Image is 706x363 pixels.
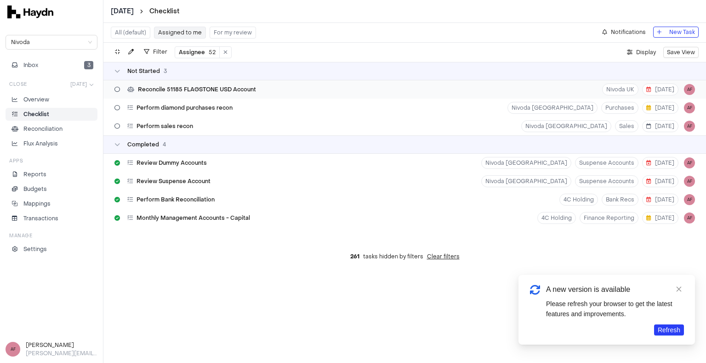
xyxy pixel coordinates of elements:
a: Reports [6,168,97,181]
span: AF [11,346,16,353]
div: Please refresh your browser to get the latest features and improvements. [546,299,684,319]
p: Flux Analysis [23,140,58,148]
span: AF [687,178,692,185]
button: AF [684,102,695,113]
span: [DATE] [646,159,674,167]
button: Finance Reporting [580,212,638,224]
span: close [676,286,682,292]
span: AF [687,123,692,130]
button: AF [684,121,695,132]
span: Perform sales recon [137,123,193,130]
span: 4 [163,141,166,148]
a: Flux Analysis [6,137,97,150]
button: [DATE] [642,84,678,95]
button: [DATE] [642,120,678,132]
span: AF [687,196,692,203]
button: New Task [653,27,699,38]
span: Reconcile 51185 FLAGSTONE USD Account [138,86,256,93]
p: Budgets [23,185,47,193]
button: Nivoda UK [602,84,638,95]
p: Transactions [23,214,58,223]
nav: breadcrumb [111,7,180,16]
span: [DATE] [646,214,674,222]
a: Transactions [6,212,97,225]
button: Nivoda [GEOGRAPHIC_DATA] [481,157,571,169]
button: Suspense Accounts [575,157,638,169]
span: Nivoda [11,35,92,49]
img: svg+xml,%3c [7,6,53,18]
span: 3 [164,67,167,75]
span: Monthly Management Accounts - Capital [137,214,250,222]
button: Sales [615,120,638,132]
button: Nivoda [GEOGRAPHIC_DATA] [507,102,598,114]
span: Notifications [611,28,646,37]
button: Bank Recs [602,194,638,206]
p: Settings [23,245,47,253]
span: Inbox [23,61,38,69]
button: AF [684,84,695,95]
a: Overview [6,93,97,106]
button: 4C Holding [559,194,598,206]
a: Budgets [6,183,97,195]
button: Nivoda [GEOGRAPHIC_DATA] [481,175,571,187]
span: [DATE] [646,86,674,93]
p: Reports [23,170,46,179]
span: Review Dummy Accounts [137,159,207,167]
button: 4C Holding [537,212,576,224]
span: AF [687,86,692,93]
p: [PERSON_NAME][EMAIL_ADDRESS][DOMAIN_NAME] [26,349,97,357]
button: For my review [210,27,256,39]
span: AF [687,160,692,167]
p: Checklist [23,110,49,118]
button: AF [684,194,695,205]
button: [DATE] [67,79,98,89]
button: Inbox3 [6,59,97,72]
span: [DATE] [70,81,87,88]
button: Clear filters [427,253,460,260]
span: New Task [669,28,695,37]
span: Refresh [658,325,680,335]
button: Refresh [654,324,684,335]
p: Reconciliation [23,125,63,133]
p: Overview [23,95,49,104]
button: Assigned to me [154,27,206,39]
div: tasks hidden by filters [103,246,706,268]
a: Settings [6,243,97,256]
button: Filter [140,46,171,57]
button: All (default) [111,27,150,39]
span: Save View [667,48,695,57]
button: AF [684,157,695,168]
span: Display [636,48,656,57]
button: AF [684,176,695,187]
a: Reconciliation [6,123,97,135]
p: Mappings [23,200,51,208]
button: Nivoda [GEOGRAPHIC_DATA] [521,120,611,132]
a: Mappings [6,197,97,210]
button: Assignee52 [175,47,220,58]
button: [DATE] [642,175,678,187]
span: Filter [153,47,167,56]
h3: Close [9,81,27,88]
span: Not Started [127,67,160,75]
button: [DATE] [642,102,678,114]
span: Assignee [179,49,205,56]
span: [DATE] [646,104,674,112]
span: [DATE] [646,196,674,203]
span: Perform diamond purchases recon [137,104,233,112]
span: Perform Bank Reconciliation [137,196,215,203]
button: [DATE] [642,157,678,169]
span: 3 [84,61,93,69]
span: [DATE] [646,123,674,130]
span: AF [687,105,692,112]
span: [DATE] [646,178,674,185]
button: Save View [663,47,699,58]
h3: Apps [9,157,23,164]
button: [DATE] [111,7,134,16]
h3: [PERSON_NAME] [26,341,97,349]
span: AF [687,215,692,222]
button: Suspense Accounts [575,175,638,187]
a: Checklist [6,108,97,121]
button: Notifications [598,27,649,38]
button: Display [623,47,660,58]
